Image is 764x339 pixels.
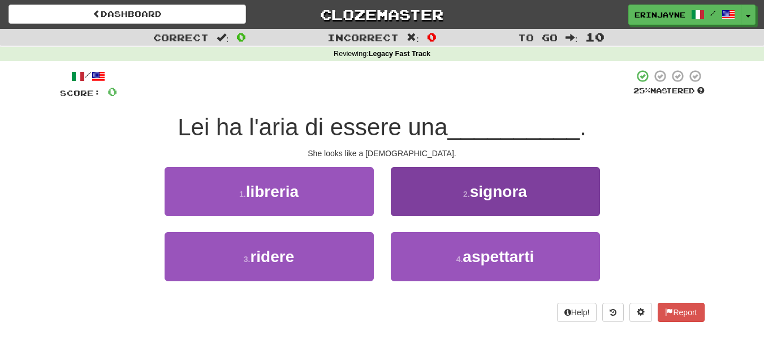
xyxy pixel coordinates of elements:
button: 2.signora [391,167,600,216]
span: 25 % [633,86,650,95]
button: Help! [557,303,597,322]
span: . [580,114,586,140]
span: aspettarti [463,248,534,265]
a: Dashboard [8,5,246,24]
div: / [60,69,117,83]
span: ErinJayne [634,10,685,20]
div: She looks like a [DEMOGRAPHIC_DATA]. [60,148,705,159]
span: __________ [448,114,580,140]
small: 1 . [239,190,246,199]
span: 0 [236,30,246,44]
small: 4 . [456,255,463,264]
span: : [566,33,578,42]
span: : [217,33,229,42]
a: ErinJayne / [628,5,741,25]
span: Lei ha l'aria di essere una [178,114,447,140]
strong: Legacy Fast Track [369,50,430,58]
span: / [710,9,716,17]
button: 4.aspettarti [391,232,600,281]
small: 2 . [463,190,470,199]
a: Clozemaster [263,5,500,24]
span: signora [470,183,527,200]
button: 3.ridere [165,232,374,281]
button: Report [658,303,704,322]
small: 3 . [244,255,251,264]
div: Mastered [633,86,705,96]
span: libreria [246,183,299,200]
span: Incorrect [327,32,399,43]
span: 0 [427,30,437,44]
button: 1.libreria [165,167,374,216]
span: Correct [153,32,209,43]
span: ridere [250,248,294,265]
span: 0 [107,84,117,98]
span: 10 [585,30,605,44]
span: : [407,33,419,42]
span: To go [518,32,558,43]
button: Round history (alt+y) [602,303,624,322]
span: Score: [60,88,101,98]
